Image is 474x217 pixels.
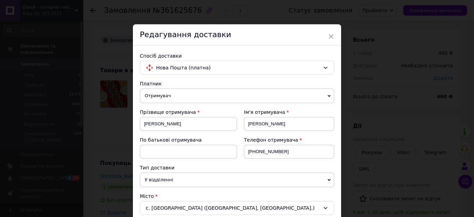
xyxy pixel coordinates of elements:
[133,24,341,45] div: Редагування доставки
[140,173,334,187] span: У відділенні
[140,81,162,86] span: Платник
[156,64,320,72] span: Нова Пошта (платна)
[244,109,285,115] span: Ім'я отримувача
[140,109,196,115] span: Прізвище отримувача
[140,89,334,103] span: Отримувач
[140,165,175,170] span: Тип доставки
[244,145,334,159] input: +380
[140,201,334,215] div: с. [GEOGRAPHIC_DATA] ([GEOGRAPHIC_DATA], [GEOGRAPHIC_DATA].)
[140,52,334,59] div: Спосіб доставки
[244,137,298,143] span: Телефон отримувача
[140,193,334,200] div: Місто
[328,31,334,42] span: ×
[140,137,202,143] span: По батькові отримувача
